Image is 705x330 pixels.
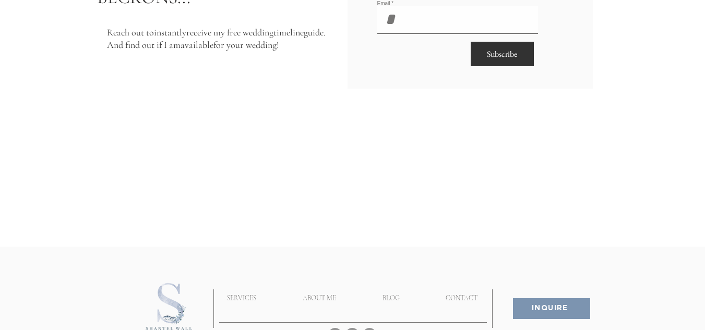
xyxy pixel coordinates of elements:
[204,285,501,311] nav: Site
[107,39,181,51] span: And find out if I am
[213,39,279,51] span: for your wedding!
[181,39,213,51] span: available
[360,285,423,311] a: BLOG
[377,285,405,311] p: BLOG
[297,285,341,311] p: ABOUT ME
[280,285,360,311] a: ABOUT ME
[107,27,154,38] span: Reach out to
[204,285,280,311] div: SERVICES
[186,27,273,38] span: receive my free wedding
[513,298,590,319] a: Inquire
[304,27,326,38] span: guide.
[273,27,304,38] span: timeline
[154,27,186,38] span: instantly
[440,285,483,311] p: CONTACT
[423,285,501,311] a: CONTACT
[487,48,517,60] span: Subscribe
[377,1,538,6] label: Email
[532,304,569,313] span: Inquire
[222,285,261,311] p: SERVICES
[471,42,534,66] button: Subscribe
